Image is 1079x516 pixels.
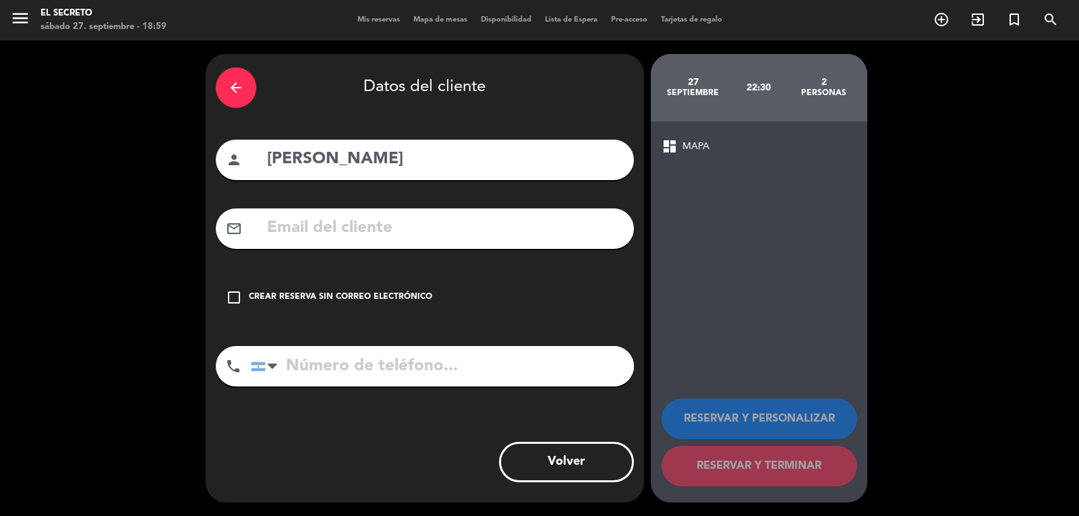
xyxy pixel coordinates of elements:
[266,146,624,173] input: Nombre del cliente
[499,442,634,482] button: Volver
[407,16,474,24] span: Mapa de mesas
[226,152,242,168] i: person
[682,139,709,154] span: MAPA
[1006,11,1022,28] i: turned_in_not
[662,446,857,486] button: RESERVAR Y TERMINAR
[266,214,624,242] input: Email del cliente
[791,77,856,88] div: 2
[351,16,407,24] span: Mis reservas
[226,289,242,306] i: check_box_outline_blank
[474,16,538,24] span: Disponibilidad
[662,399,857,439] button: RESERVAR Y PERSONALIZAR
[10,8,30,28] i: menu
[216,64,634,111] div: Datos del cliente
[661,77,726,88] div: 27
[10,8,30,33] button: menu
[662,138,678,154] span: dashboard
[538,16,604,24] span: Lista de Espera
[661,88,726,98] div: septiembre
[726,64,791,111] div: 22:30
[791,88,856,98] div: personas
[226,221,242,237] i: mail_outline
[228,80,244,96] i: arrow_back
[40,7,167,20] div: El secreto
[970,11,986,28] i: exit_to_app
[40,20,167,34] div: sábado 27. septiembre - 18:59
[933,11,950,28] i: add_circle_outline
[1043,11,1059,28] i: search
[604,16,654,24] span: Pre-acceso
[251,346,634,386] input: Número de teléfono...
[654,16,729,24] span: Tarjetas de regalo
[225,358,241,374] i: phone
[249,291,432,304] div: Crear reserva sin correo electrónico
[252,347,283,386] div: Argentina: +54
